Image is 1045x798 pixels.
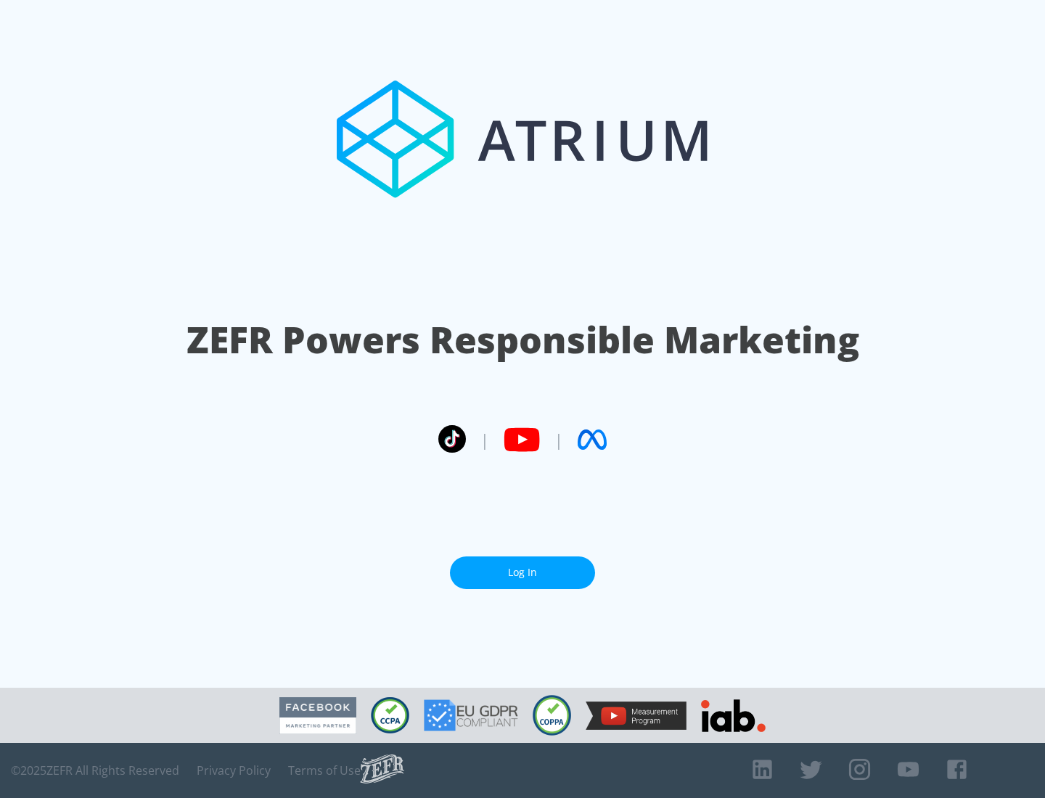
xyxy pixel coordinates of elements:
img: CCPA Compliant [371,697,409,733]
img: IAB [701,699,766,732]
span: | [480,429,489,451]
img: YouTube Measurement Program [586,702,687,730]
a: Log In [450,556,595,589]
a: Terms of Use [288,763,361,778]
img: COPPA Compliant [533,695,571,736]
a: Privacy Policy [197,763,271,778]
h1: ZEFR Powers Responsible Marketing [187,315,859,365]
span: | [554,429,563,451]
span: © 2025 ZEFR All Rights Reserved [11,763,179,778]
img: GDPR Compliant [424,699,518,731]
img: Facebook Marketing Partner [279,697,356,734]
